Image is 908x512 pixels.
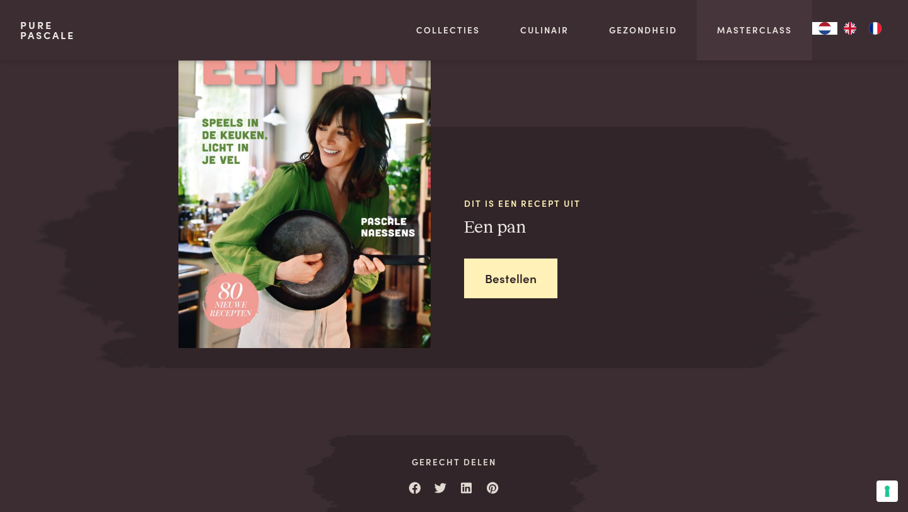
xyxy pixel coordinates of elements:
[464,197,743,210] span: Dit is een recept uit
[464,217,743,239] h3: Een pan
[464,259,557,298] a: Bestellen
[20,20,75,40] a: PurePascale
[837,22,863,35] a: EN
[416,23,480,37] a: Collecties
[876,480,898,502] button: Uw voorkeuren voor toestemming voor trackingtechnologieën
[812,22,837,35] div: Language
[837,22,888,35] ul: Language list
[346,455,562,468] span: Gerecht delen
[520,23,569,37] a: Culinair
[812,22,888,35] aside: Language selected: Nederlands
[863,22,888,35] a: FR
[609,23,677,37] a: Gezondheid
[812,22,837,35] a: NL
[717,23,792,37] a: Masterclass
